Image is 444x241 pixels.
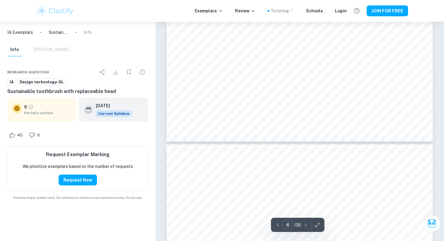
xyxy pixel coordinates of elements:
[18,79,66,85] span: Design technology-SL
[59,175,97,185] button: Request Now
[7,29,33,36] a: IA Exemplars
[24,104,27,110] p: 6
[49,29,68,36] p: Sustainable toothbrush with replaceable head
[7,78,16,86] a: IA
[136,66,148,78] div: Report issue
[7,130,26,140] div: Like
[96,66,108,78] div: Share
[7,43,22,56] button: Info
[306,8,323,14] a: Schools
[423,215,440,232] button: Ask Clai
[84,29,92,36] p: Info
[27,130,43,140] div: Dislike
[7,88,148,95] h6: Sustainable toothbrush with replaceable head
[96,102,127,109] h6: [DATE]
[335,8,347,14] a: Login
[14,132,26,138] span: 45
[96,110,132,117] div: This exemplar is based on the current syllabus. Feel free to refer to it for inspiration/ideas wh...
[294,222,301,228] p: / 35
[7,69,49,75] span: Research question
[23,163,133,170] p: We prioritize exemplars based on the number of requests
[271,8,294,14] a: Tutoring
[24,110,72,116] span: Partially verified
[7,195,148,200] span: Example of past student work. For reference on structure and expectations only. Do not copy.
[17,78,66,86] a: Design technology-SL
[8,79,16,85] span: IA
[123,66,135,78] div: Bookmark
[28,104,34,110] a: Grade partially verified
[36,5,74,17] img: Clastify logo
[367,5,408,16] button: JOIN FOR FREE
[235,8,256,14] p: Review
[46,151,110,158] h6: Request Exemplar Marking
[110,66,122,78] div: Download
[34,132,43,138] span: 6
[96,110,132,117] span: Current Syllabus
[195,8,223,14] p: Exemplars
[352,6,362,16] button: Help and Feedback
